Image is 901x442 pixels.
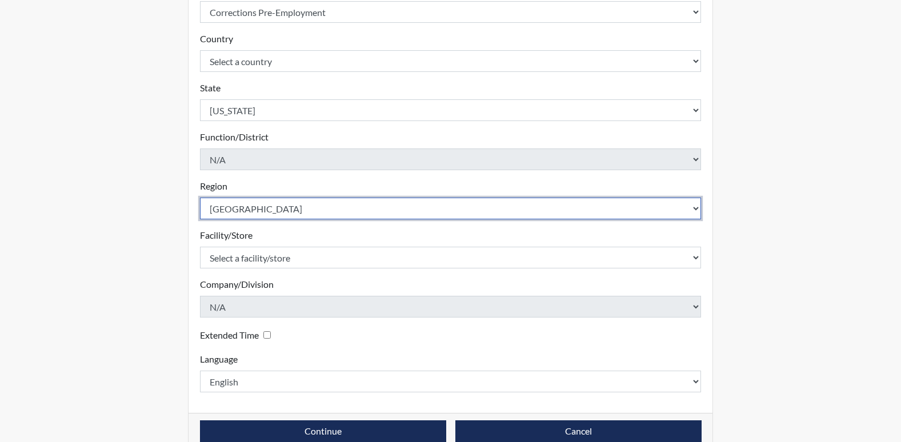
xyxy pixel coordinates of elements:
[200,228,253,242] label: Facility/Store
[200,327,275,343] div: Checking this box will provide the interviewee with an accomodation of extra time to answer each ...
[200,32,233,46] label: Country
[200,420,446,442] button: Continue
[200,328,259,342] label: Extended Time
[455,420,702,442] button: Cancel
[200,352,238,366] label: Language
[200,130,269,144] label: Function/District
[200,179,227,193] label: Region
[200,81,221,95] label: State
[200,278,274,291] label: Company/Division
